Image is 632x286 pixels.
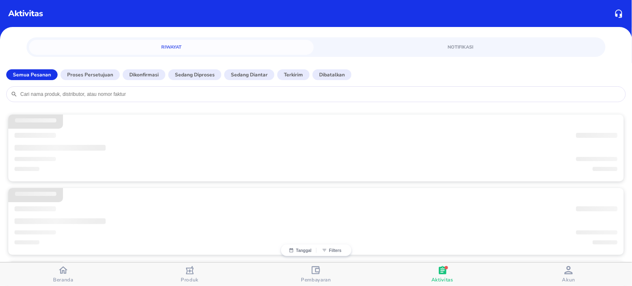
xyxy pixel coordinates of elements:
[15,240,39,244] span: ‌
[181,276,199,283] span: Produk
[379,263,506,286] button: Aktivitas
[15,167,39,171] span: ‌
[34,43,308,51] span: Riwayat
[53,276,73,283] span: Beranda
[319,40,603,55] a: Notifikasi
[15,192,56,196] span: ‌
[15,145,106,151] span: ‌
[15,118,56,122] span: ‌
[576,133,617,138] span: ‌
[129,71,159,78] p: Dikonfirmasi
[224,69,274,80] button: Sedang diantar
[175,71,215,78] p: Sedang diproses
[13,71,51,78] p: Semua Pesanan
[6,69,58,80] button: Semua Pesanan
[15,230,56,235] span: ‌
[15,133,56,138] span: ‌
[316,248,347,253] button: Filters
[284,71,303,78] p: Terkirim
[15,157,56,161] span: ‌
[253,263,379,286] button: Pembayaran
[285,248,316,253] button: Tanggal
[231,71,268,78] p: Sedang diantar
[277,69,310,80] button: Terkirim
[126,263,253,286] button: Produk
[301,276,331,283] span: Pembayaran
[506,263,632,286] button: Akun
[431,276,453,283] span: Aktivitas
[168,69,221,80] button: Sedang diproses
[593,167,617,171] span: ‌
[123,69,165,80] button: Dikonfirmasi
[576,230,617,235] span: ‌
[312,69,351,80] button: Dibatalkan
[19,91,621,98] input: Cari nama produk, distributor, atau nomor faktur
[576,206,617,211] span: ‌
[593,240,617,244] span: ‌
[27,37,605,55] div: simple tabs
[15,218,106,224] span: ‌
[576,157,617,161] span: ‌
[29,40,313,55] a: Riwayat
[8,7,43,20] p: Aktivitas
[319,71,345,78] p: Dibatalkan
[67,71,113,78] p: Proses Persetujuan
[61,69,120,80] button: Proses Persetujuan
[15,206,56,211] span: ‌
[562,276,576,283] span: Akun
[324,43,598,51] span: Notifikasi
